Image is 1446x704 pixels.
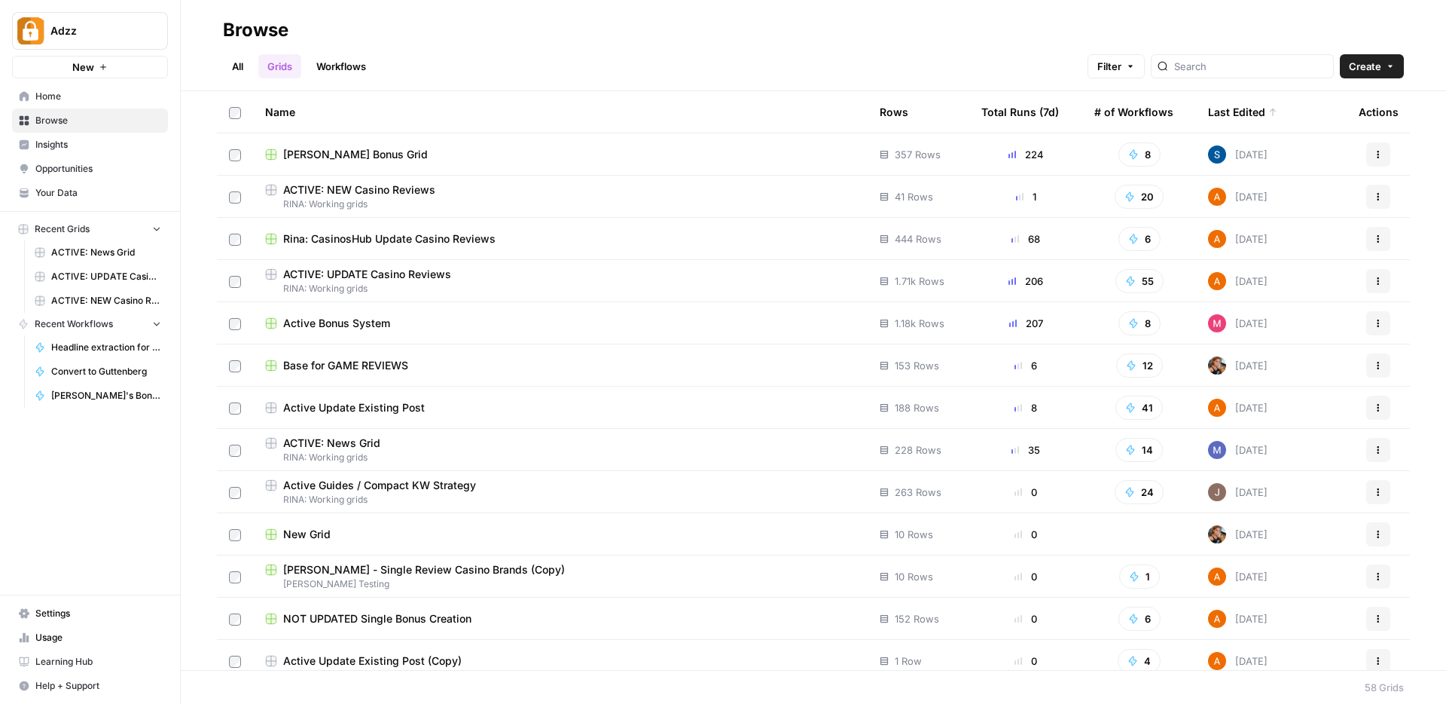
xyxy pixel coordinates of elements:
button: 20 [1115,185,1164,209]
div: 8 [981,400,1070,415]
button: Create [1340,54,1404,78]
span: 1.71k Rows [895,274,944,289]
a: New Grid [265,527,856,542]
div: # of Workflows [1094,91,1173,133]
div: 68 [981,231,1070,246]
img: 1uqwqwywk0hvkeqipwlzjk5gjbnq [1208,272,1226,290]
img: 1uqwqwywk0hvkeqipwlzjk5gjbnq [1208,399,1226,417]
div: Total Runs (7d) [981,91,1059,133]
img: Adzz Logo [17,17,44,44]
div: 0 [981,485,1070,500]
span: Home [35,90,161,103]
span: 10 Rows [895,569,933,584]
a: Grids [258,54,301,78]
span: Filter [1097,59,1121,74]
span: ACTIVE: UPDATE Casino Reviews [283,267,451,282]
button: New [12,56,168,78]
div: Actions [1359,91,1399,133]
a: ACTIVE: UPDATE Casino Reviews [28,265,168,289]
div: 0 [981,527,1070,542]
img: 1uqwqwywk0hvkeqipwlzjk5gjbnq [1208,652,1226,670]
img: nwfydx8388vtdjnj28izaazbsiv8 [1208,525,1226,543]
a: All [223,54,252,78]
button: 8 [1118,311,1161,335]
button: 8 [1118,142,1161,167]
span: [PERSON_NAME]'s Bonus Text Creation [PERSON_NAME] [51,389,161,403]
div: [DATE] [1208,483,1268,501]
button: 12 [1116,354,1163,378]
span: ACTIVE: NEW Casino Reviews [283,182,435,197]
span: 444 Rows [895,231,941,246]
div: [DATE] [1208,188,1268,206]
div: [DATE] [1208,441,1268,459]
span: [PERSON_NAME] - Single Review Casino Brands (Copy) [283,562,565,577]
a: Headline extraction for grid [28,335,168,360]
a: Your Data [12,181,168,205]
span: Active Bonus System [283,316,390,331]
a: Browse [12,109,168,133]
button: Filter [1088,54,1145,78]
a: Active Guides / Compact KW StrategyRINA: Working grids [265,478,856,507]
span: RINA: Working grids [265,451,856,464]
span: Convert to Guttenberg [51,365,161,378]
button: 55 [1115,269,1164,293]
a: ACTIVE: NEW Casino ReviewsRINA: Working grids [265,182,856,211]
span: 357 Rows [895,147,941,162]
div: [DATE] [1208,399,1268,417]
div: [DATE] [1208,314,1268,332]
a: ACTIVE: NEW Casino Reviews [28,289,168,313]
span: 153 Rows [895,358,939,373]
div: 6 [981,358,1070,373]
img: v57kel29kunc1ymryyci9cunv9zd [1208,145,1226,164]
div: 224 [981,147,1070,162]
div: [DATE] [1208,568,1268,586]
button: 1 [1119,565,1160,589]
button: 6 [1118,227,1161,251]
span: Insights [35,138,161,152]
a: Rina: CasinosHub Update Casino Reviews [265,231,856,246]
span: Browse [35,114,161,127]
img: qk6vosqy2sb4ovvtvs3gguwethpi [1208,483,1226,501]
div: 0 [981,653,1070,669]
span: RINA: Working grids [265,282,856,295]
span: 188 Rows [895,400,939,415]
span: RINA: Working grids [265,493,856,507]
span: Help + Support [35,679,161,693]
a: Learning Hub [12,650,168,674]
img: nwfydx8388vtdjnj28izaazbsiv8 [1208,357,1226,375]
button: Workspace: Adzz [12,12,168,50]
a: ACTIVE: News GridRINA: Working grids [265,436,856,464]
a: Active Bonus System [265,316,856,331]
div: [DATE] [1208,652,1268,670]
span: 10 Rows [895,527,933,542]
a: ACTIVE: UPDATE Casino ReviewsRINA: Working grids [265,267,856,295]
span: 1 Row [895,653,922,669]
div: 1 [981,189,1070,204]
div: Rows [880,91,908,133]
div: [DATE] [1208,525,1268,543]
div: 207 [981,316,1070,331]
div: 35 [981,442,1070,458]
a: Convert to Guttenberg [28,360,168,384]
img: 1uqwqwywk0hvkeqipwlzjk5gjbnq [1208,188,1226,206]
button: Recent Workflows [12,313,168,335]
span: Opportunities [35,162,161,176]
div: Last Edited [1208,91,1277,133]
a: Active Update Existing Post [265,400,856,415]
span: 263 Rows [895,485,941,500]
button: Help + Support [12,674,168,698]
a: Usage [12,626,168,650]
button: 41 [1115,396,1163,420]
button: Recent Grids [12,218,168,240]
button: 24 [1115,480,1164,504]
div: [DATE] [1208,145,1268,164]
span: [PERSON_NAME] Bonus Grid [283,147,428,162]
span: RINA: Working grids [265,197,856,211]
img: 1uqwqwywk0hvkeqipwlzjk5gjbnq [1208,568,1226,586]
span: ACTIVE: NEW Casino Reviews [51,294,161,308]
span: Base for GAME REVIEWS [283,358,408,373]
span: [PERSON_NAME] Testing [265,577,856,591]
input: Search [1174,59,1327,74]
a: Base for GAME REVIEWS [265,358,856,373]
div: Name [265,91,856,133]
